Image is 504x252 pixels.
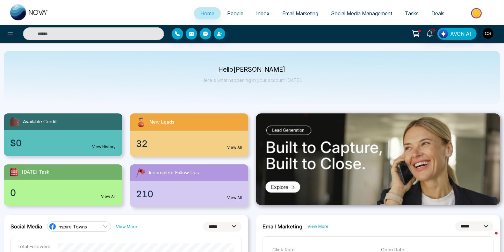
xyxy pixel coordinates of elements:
[439,29,448,38] img: Lead Flow
[422,28,437,39] a: 10+
[227,145,242,150] a: View All
[58,224,87,230] span: Inspire Towns
[282,10,318,17] span: Email Marketing
[430,28,436,33] span: 10+
[437,28,477,40] button: AVON AI
[425,7,451,19] a: Deals
[405,10,419,17] span: Tasks
[10,186,16,199] span: 0
[126,164,252,207] a: Incomplete Follow Ups210View All
[227,10,243,17] span: People
[454,6,500,20] img: Market-place.gif
[483,28,493,39] img: User Avatar
[101,194,116,199] a: View All
[263,223,302,230] h2: Email Marketing
[399,7,425,19] a: Tasks
[450,30,471,38] span: AVON AI
[194,7,221,19] a: Home
[136,187,154,201] span: 210
[202,67,302,72] p: Hello [PERSON_NAME]
[136,137,148,150] span: 32
[149,169,199,176] span: Incomplete Follow Ups
[482,230,498,246] iframe: Intercom live chat
[17,243,50,249] p: Total Followers
[227,195,242,201] a: View All
[250,7,276,19] a: Inbox
[9,116,20,127] img: availableCredit.svg
[221,7,250,19] a: People
[135,167,147,178] img: followUps.svg
[331,10,392,17] span: Social Media Management
[307,223,328,229] a: View More
[10,4,48,20] img: Nova CRM Logo
[150,119,175,126] span: New Leads
[325,7,399,19] a: Social Media Management
[22,169,49,176] span: [DATE] Task
[10,136,22,150] span: $0
[276,7,325,19] a: Email Marketing
[256,113,500,205] img: .
[135,116,147,128] img: newLeads.svg
[256,10,270,17] span: Inbox
[92,144,116,150] a: View History
[431,10,444,17] span: Deals
[200,10,214,17] span: Home
[11,223,42,230] h2: Social Media
[23,118,57,126] span: Available Credit
[116,224,137,230] a: View More
[126,113,252,157] a: New Leads32View All
[9,167,19,177] img: todayTask.svg
[202,77,302,83] p: Here's what happening in your account [DATE].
